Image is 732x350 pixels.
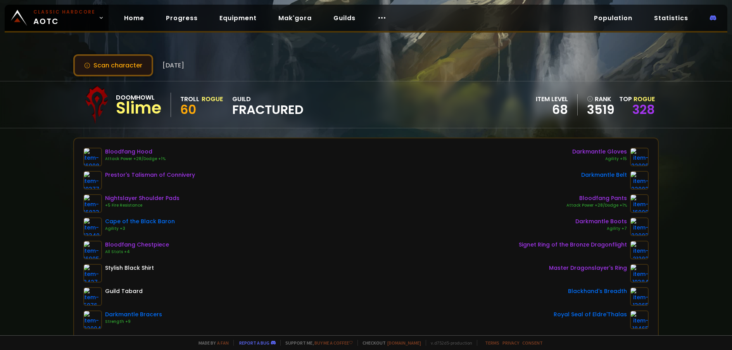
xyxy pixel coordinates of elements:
[572,156,627,162] div: Agility +15
[118,10,150,26] a: Home
[575,217,627,226] div: Darkmantle Boots
[630,310,649,329] img: item-18465
[630,194,649,213] img: item-16909
[630,241,649,259] img: item-21202
[194,340,229,346] span: Made by
[105,310,162,319] div: Darkmantle Bracers
[587,94,615,104] div: rank
[180,101,196,118] span: 60
[426,340,472,346] span: v. d752d5 - production
[630,217,649,236] img: item-22003
[105,241,169,249] div: Bloodfang Chestpiece
[33,9,95,27] span: AOTC
[619,94,655,104] div: Top
[33,9,95,16] small: Classic Hardcore
[83,171,102,190] img: item-19377
[105,156,166,162] div: Attack Power +28/Dodge +1%
[536,94,568,104] div: item level
[387,340,421,346] a: [DOMAIN_NAME]
[105,148,166,156] div: Bloodfang Hood
[105,194,180,202] div: Nightslayer Shoulder Pads
[83,287,102,306] img: item-5976
[327,10,362,26] a: Guilds
[105,264,154,272] div: Stylish Black Shirt
[630,148,649,166] img: item-22006
[239,340,269,346] a: Report a bug
[105,319,162,325] div: Strength +9
[630,264,649,283] img: item-19384
[566,194,627,202] div: Bloodfang Pants
[202,94,223,104] div: Rogue
[83,241,102,259] img: item-16905
[314,340,353,346] a: Buy me a coffee
[105,217,175,226] div: Cape of the Black Baron
[105,287,143,295] div: Guild Tabard
[105,171,195,179] div: Prestor's Talisman of Connivery
[536,104,568,116] div: 68
[105,249,169,255] div: All Stats +4
[180,94,199,104] div: Troll
[116,93,161,102] div: Doomhowl
[588,10,639,26] a: Population
[213,10,263,26] a: Equipment
[634,95,655,103] span: Rogue
[217,340,229,346] a: a fan
[160,10,204,26] a: Progress
[83,194,102,213] img: item-16823
[116,102,161,114] div: Slime
[73,54,153,76] button: Scan character
[83,148,102,166] img: item-16908
[83,217,102,236] img: item-13340
[357,340,421,346] span: Checkout
[568,287,627,295] div: Blackhand's Breadth
[554,310,627,319] div: Royal Seal of Eldre'Thalas
[83,310,102,329] img: item-22004
[272,10,318,26] a: Mak'gora
[587,104,615,116] a: 3519
[630,171,649,190] img: item-22002
[648,10,694,26] a: Statistics
[632,101,655,118] a: 328
[162,60,184,70] span: [DATE]
[519,241,627,249] div: Signet Ring of the Bronze Dragonflight
[549,264,627,272] div: Master Dragonslayer's Ring
[575,226,627,232] div: Agility +7
[581,171,627,179] div: Darkmantle Belt
[502,340,519,346] a: Privacy
[572,148,627,156] div: Darkmantle Gloves
[566,202,627,209] div: Attack Power +28/Dodge +1%
[105,226,175,232] div: Agility +3
[232,104,304,116] span: Fractured
[5,5,109,31] a: Classic HardcoreAOTC
[280,340,353,346] span: Support me,
[630,287,649,306] img: item-13965
[83,264,102,283] img: item-3427
[232,94,304,116] div: guild
[105,202,180,209] div: +5 Fire Resistance
[485,340,499,346] a: Terms
[522,340,543,346] a: Consent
